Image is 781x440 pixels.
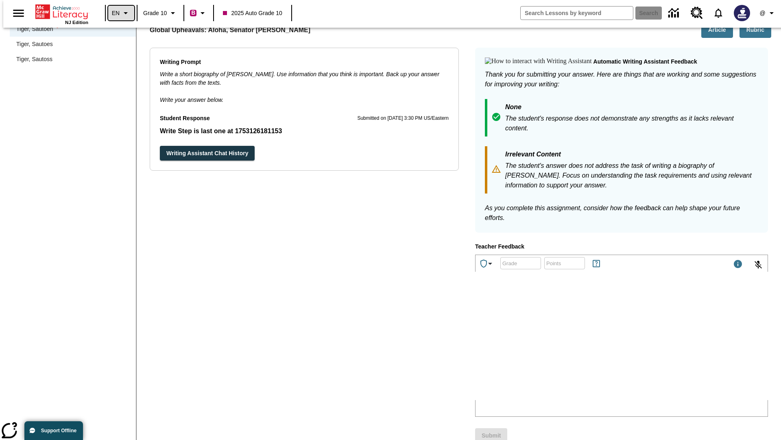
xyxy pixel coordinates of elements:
img: Avatar [734,5,750,21]
div: Maximum 1000 characters Press Escape to exit toolbar and use left and right arrow keys to access ... [733,259,743,271]
p: Student Response [160,114,210,123]
a: Home [35,4,88,20]
p: Submitted on [DATE] 3:30 PM US/Eastern [357,114,449,123]
button: Language: EN, Select a language [108,6,134,20]
button: Rules for Earning Points and Achievements, Will open in new tab [588,255,604,272]
span: Support Offline [41,428,76,433]
span: NJ Edition [65,20,88,25]
div: Home [35,3,88,25]
p: Student Response [160,126,449,136]
button: Rubric, Will open in new tab [740,22,771,38]
p: Irrelevant Content [505,150,758,161]
button: Open side menu [7,1,31,25]
button: Select a new avatar [729,2,755,24]
div: Tiger, Sautoes [10,37,136,52]
div: Tiger, Sautoss [16,55,52,64]
button: Click to activate and allow voice recognition [748,255,768,275]
p: Write your answer below. [160,87,449,104]
div: Points: Must be equal to or less than 25. [544,257,585,269]
p: Thank you for submitting your answer. Here are things that are working and some suggestions for i... [485,70,758,89]
div: Tiger, Sautoenwriting assistant alert [10,22,136,37]
button: Boost Class color is violet red. Change class color [187,6,211,20]
p: The student's answer does not address the task of writing a biography of [PERSON_NAME]. Focus on ... [505,161,758,190]
span: B [191,8,195,18]
p: Writing Prompt [160,58,449,67]
div: Tiger, Sautoes [16,40,53,48]
span: 2025 Auto Grade 10 [223,9,282,18]
p: As you complete this assignment, consider how the feedback can help shape your future efforts. [485,203,758,223]
a: Data Center [663,2,686,24]
p: Global Upheavals: Aloha, Senator [PERSON_NAME] [150,25,310,35]
img: How to interact with Writing Assistant [485,57,592,66]
p: Teacher Feedback [475,242,768,251]
button: Profile/Settings [755,6,781,20]
p: None [505,102,758,114]
input: Points: Must be equal to or less than 25. [544,252,585,274]
button: Achievements [476,255,498,272]
span: @ [759,9,765,18]
div: Tiger, Sautoen [16,25,59,33]
div: Grade: Letters, numbers, %, + and - are allowed. [500,257,541,269]
p: Write a short biography of [PERSON_NAME]. Use information that you think is important. Back up yo... [160,70,449,87]
p: Automatic writing assistant feedback [593,57,697,66]
body: Type your response here. [3,7,119,14]
input: search field [521,7,633,20]
button: Support Offline [24,421,83,440]
button: Article, Will open in new tab [701,22,733,38]
span: Grade 10 [143,9,167,18]
button: Writing Assistant Chat History [160,146,255,161]
div: Tiger, Sautoss [10,52,136,67]
button: Grade: Grade 10, Select a grade [140,6,181,20]
a: Resource Center, Will open in new tab [686,2,708,24]
a: Notifications [708,2,729,24]
p: Write Step is last one at 1753126181153 [160,126,449,136]
input: Grade: Letters, numbers, %, + and - are allowed. [500,252,541,274]
span: EN [112,9,120,18]
p: The student's response does not demonstrate any strengths as it lacks relevant content. [505,114,758,133]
